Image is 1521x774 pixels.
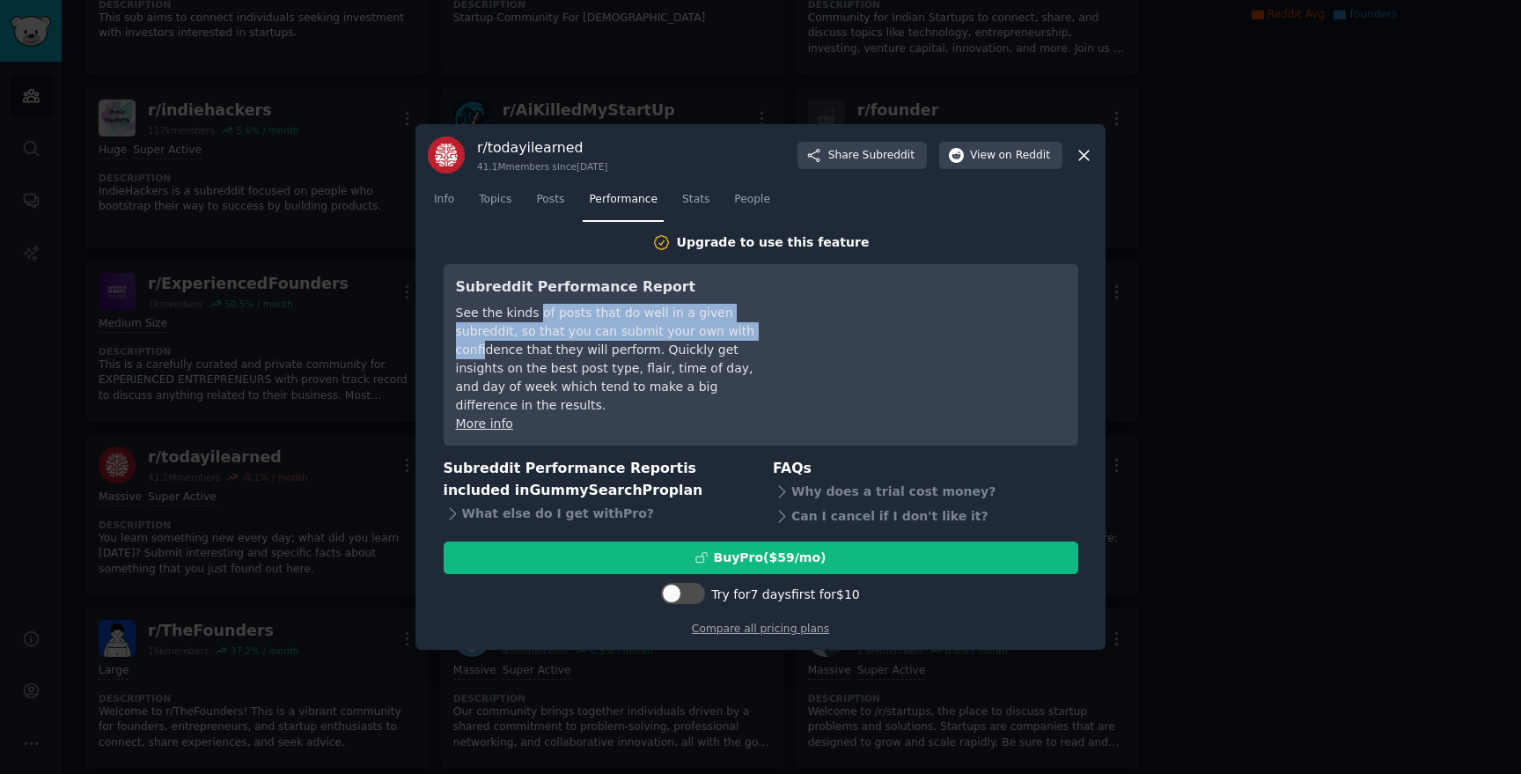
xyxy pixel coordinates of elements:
[939,142,1062,170] button: Viewon Reddit
[714,549,827,567] div: Buy Pro ($ 59 /mo )
[734,192,770,208] span: People
[682,192,709,208] span: Stats
[456,276,777,299] h3: Subreddit Performance Report
[711,586,859,604] div: Try for 7 days first for $10
[999,148,1050,164] span: on Reddit
[676,186,716,222] a: Stats
[529,482,668,498] span: GummySearch Pro
[530,186,570,222] a: Posts
[477,138,607,157] h3: r/ todayilearned
[677,233,870,252] div: Upgrade to use this feature
[456,416,513,431] a: More info
[434,192,454,208] span: Info
[589,192,658,208] span: Performance
[444,501,749,526] div: What else do I get with Pro ?
[479,192,511,208] span: Topics
[773,480,1078,505] div: Why does a trial cost money?
[428,136,465,173] img: todayilearned
[444,458,749,501] h3: Subreddit Performance Report is included in plan
[583,186,664,222] a: Performance
[970,148,1050,164] span: View
[692,623,829,635] a: Compare all pricing plans
[797,142,927,170] button: ShareSubreddit
[456,304,777,415] div: See the kinds of posts that do well in a given subreddit, so that you can submit your own with co...
[828,148,915,164] span: Share
[473,186,518,222] a: Topics
[863,148,915,164] span: Subreddit
[444,542,1078,574] button: BuyPro($59/mo)
[536,192,564,208] span: Posts
[773,458,1078,480] h3: FAQs
[773,505,1078,529] div: Can I cancel if I don't like it?
[802,276,1066,409] iframe: YouTube video player
[428,186,460,222] a: Info
[728,186,776,222] a: People
[477,160,607,173] div: 41.1M members since [DATE]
